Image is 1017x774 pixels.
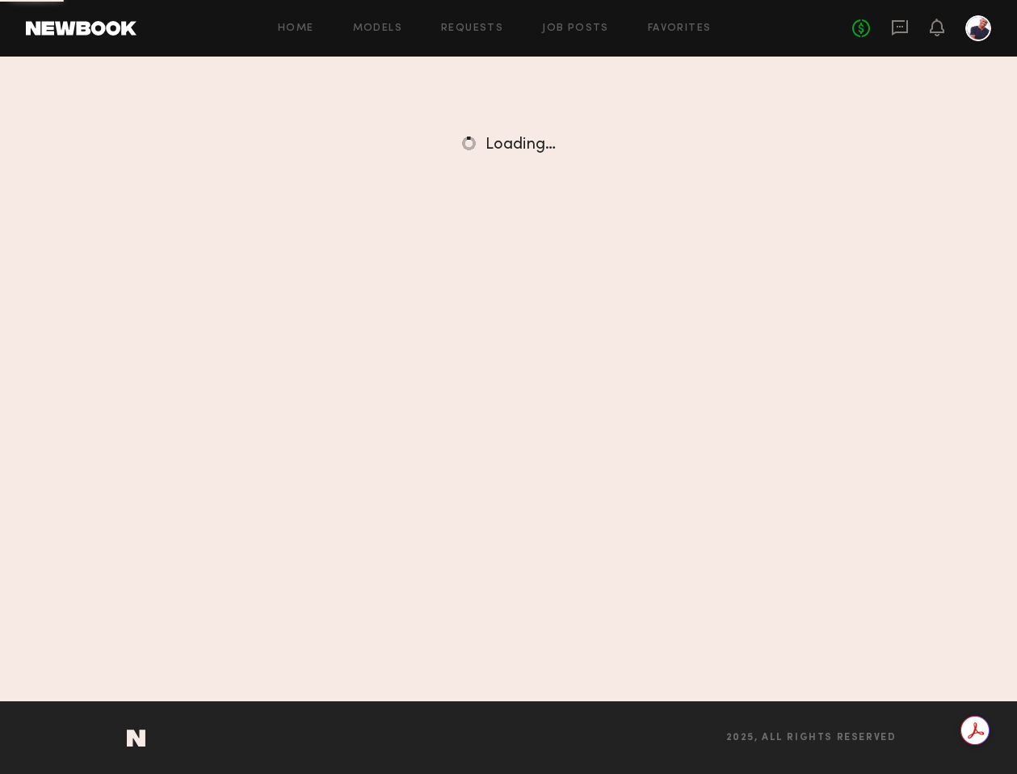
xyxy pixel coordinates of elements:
[353,23,402,34] a: Models
[485,137,556,153] span: Loading…
[648,23,712,34] a: Favorites
[441,23,503,34] a: Requests
[278,23,314,34] a: Home
[542,23,609,34] a: Job Posts
[726,733,897,743] span: 2025, all rights reserved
